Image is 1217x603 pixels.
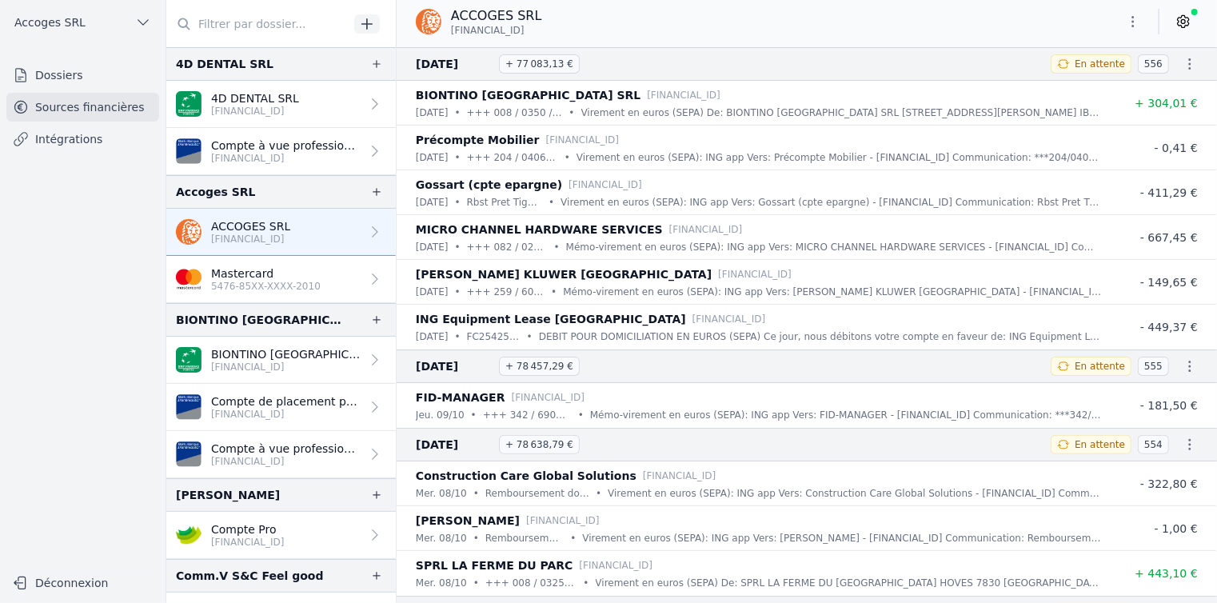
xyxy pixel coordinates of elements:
[166,10,349,38] input: Filtrer par dossier...
[569,177,642,193] p: [FINANCIAL_ID]
[6,570,159,596] button: Déconnexion
[416,130,540,150] p: Précompte Mobilier
[582,530,1102,546] p: Virement en euros (SEPA): ING app Vers: [PERSON_NAME] - [FINANCIAL_ID] Communication: Rembourseme...
[473,575,479,591] div: •
[176,219,202,245] img: ing.png
[166,81,396,128] a: 4D DENTAL SRL [FINANCIAL_ID]
[554,239,560,255] div: •
[416,511,520,530] p: [PERSON_NAME]
[1075,360,1125,373] span: En attente
[211,280,321,293] p: 5476-85XX-XXXX-2010
[166,337,396,384] a: BIONTINO [GEOGRAPHIC_DATA] SPRL [FINANCIAL_ID]
[499,54,580,74] span: + 77 083,13 €
[578,407,584,423] div: •
[467,329,521,345] p: FC25425730/960167-96-0/0001845724-0
[467,150,558,166] p: +++ 204 / 0406 / 46115 +++
[1140,399,1198,412] span: - 181,50 €
[416,9,441,34] img: ing.png
[499,357,580,376] span: + 78 457,29 €
[1140,231,1198,244] span: - 667,45 €
[6,10,159,35] button: Accoges SRL
[6,125,159,154] a: Intégrations
[499,435,580,454] span: + 78 638,79 €
[211,441,361,457] p: Compte à vue professionnel
[416,575,467,591] p: mer. 08/10
[451,24,525,37] span: [FINANCIAL_ID]
[467,105,563,121] p: +++ 008 / 0350 / 36931 +++
[643,468,716,484] p: [FINANCIAL_ID]
[416,435,493,454] span: [DATE]
[485,575,577,591] p: +++ 008 / 0325 / 29277 +++
[176,91,202,117] img: BNP_BE_BUSINESS_GEBABEBB.png
[569,105,575,121] div: •
[211,138,361,154] p: Compte à vue professionnel
[176,394,202,420] img: VAN_BREDA_JVBABE22XXX.png
[583,575,589,591] div: •
[1140,186,1198,199] span: - 411,29 €
[566,239,1102,255] p: Mémo-virement en euros (SEPA): ING app Vers: MICRO CHANNEL HARDWARE SERVICES - [FINANCIAL_ID] Com...
[416,530,467,546] p: mer. 08/10
[211,361,361,373] p: [FINANCIAL_ID]
[211,105,299,118] p: [FINANCIAL_ID]
[416,194,449,210] p: [DATE]
[1138,357,1169,376] span: 555
[1140,276,1198,289] span: - 149,65 €
[211,408,361,421] p: [FINANCIAL_ID]
[6,61,159,90] a: Dossiers
[467,194,543,210] p: Rbst Pret Tiguan 10/2025
[1138,54,1169,74] span: 556
[176,266,202,292] img: imageedit_2_6530439554.png
[416,284,449,300] p: [DATE]
[692,311,766,327] p: [FINANCIAL_ID]
[416,309,686,329] p: ING Equipment Lease [GEOGRAPHIC_DATA]
[455,194,461,210] div: •
[455,105,461,121] div: •
[669,222,743,238] p: [FINANCIAL_ID]
[455,284,461,300] div: •
[211,346,361,362] p: BIONTINO [GEOGRAPHIC_DATA] SPRL
[467,239,548,255] p: +++ 082 / 0251 / 32320 +++
[546,132,620,148] p: [FINANCIAL_ID]
[416,407,465,423] p: jeu. 09/10
[416,357,493,376] span: [DATE]
[416,54,493,74] span: [DATE]
[526,513,600,529] p: [FINANCIAL_ID]
[416,86,640,105] p: BIONTINO [GEOGRAPHIC_DATA] SRL
[211,152,361,165] p: [FINANCIAL_ID]
[416,105,449,121] p: [DATE]
[1140,477,1198,490] span: - 322,80 €
[176,522,202,548] img: crelan.png
[211,233,290,246] p: [FINANCIAL_ID]
[211,266,321,282] p: Mastercard
[416,329,449,345] p: [DATE]
[485,485,589,501] p: Remboursement double paiement 20250310
[471,407,477,423] div: •
[551,284,557,300] div: •
[608,485,1102,501] p: Virement en euros (SEPA): ING app Vers: Construction Care Global Solutions - [FINANCIAL_ID] Commu...
[647,87,720,103] p: [FINANCIAL_ID]
[527,329,533,345] div: •
[416,556,573,575] p: SPRL LA FERME DU PARC
[211,90,299,106] p: 4D DENTAL SRL
[176,566,323,585] div: Comm.V S&C Feel good
[539,329,1102,345] p: DEBIT POUR DOMICILIATION EN EUROS (SEPA) Ce jour, nous débitons votre compte en faveur de: ING Eq...
[1135,97,1198,110] span: + 304,01 €
[211,536,285,549] p: [FINANCIAL_ID]
[176,347,202,373] img: BNP_BE_BUSINESS_GEBABEBB.png
[473,485,479,501] div: •
[176,182,256,202] div: Accoges SRL
[416,150,449,166] p: [DATE]
[416,220,663,239] p: MICRO CHANNEL HARDWARE SERVICES
[565,150,570,166] div: •
[581,105,1102,121] p: Virement en euros (SEPA) De: BIONTINO [GEOGRAPHIC_DATA] SRL [STREET_ADDRESS][PERSON_NAME] IBAN: [...
[483,407,572,423] p: +++ 342 / 6908 / 53594 +++
[176,441,202,467] img: VAN_BREDA_JVBABE22XXX.png
[166,512,396,559] a: Compte Pro [FINANCIAL_ID]
[563,284,1102,300] p: Mémo-virement en euros (SEPA): ING app Vers: [PERSON_NAME] KLUWER [GEOGRAPHIC_DATA] - [FINANCIAL_...
[596,485,601,501] div: •
[1075,438,1125,451] span: En attente
[1075,58,1125,70] span: En attente
[176,138,202,164] img: VAN_BREDA_JVBABE22XXX.png
[176,485,280,505] div: [PERSON_NAME]
[561,194,1102,210] p: Virement en euros (SEPA): ING app Vers: Gossart (cpte epargne) - [FINANCIAL_ID] Communication: Rb...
